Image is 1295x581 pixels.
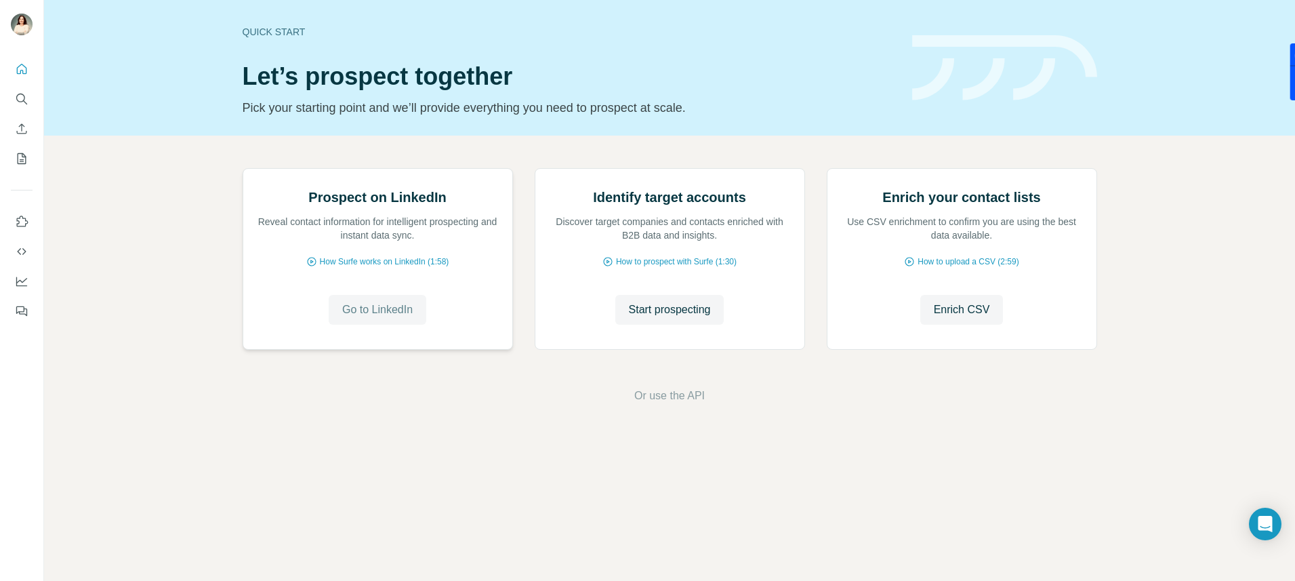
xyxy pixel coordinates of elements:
[11,299,33,323] button: Feedback
[243,63,896,90] h1: Let’s prospect together
[11,239,33,264] button: Use Surfe API
[11,269,33,294] button: Dashboard
[320,256,449,268] span: How Surfe works on LinkedIn (1:58)
[329,295,426,325] button: Go to LinkedIn
[11,209,33,234] button: Use Surfe on LinkedIn
[308,188,446,207] h2: Prospect on LinkedIn
[342,302,413,318] span: Go to LinkedIn
[841,215,1083,242] p: Use CSV enrichment to confirm you are using the best data available.
[593,188,746,207] h2: Identify target accounts
[634,388,705,404] button: Or use the API
[882,188,1040,207] h2: Enrich your contact lists
[1249,508,1281,540] div: Open Intercom Messenger
[549,215,791,242] p: Discover target companies and contacts enriched with B2B data and insights.
[918,256,1019,268] span: How to upload a CSV (2:59)
[615,295,724,325] button: Start prospecting
[629,302,711,318] span: Start prospecting
[11,146,33,171] button: My lists
[11,87,33,111] button: Search
[243,25,896,39] div: Quick start
[616,256,737,268] span: How to prospect with Surfe (1:30)
[11,117,33,141] button: Enrich CSV
[920,295,1004,325] button: Enrich CSV
[912,35,1097,101] img: banner
[243,98,896,117] p: Pick your starting point and we’ll provide everything you need to prospect at scale.
[11,57,33,81] button: Quick start
[934,302,990,318] span: Enrich CSV
[11,14,33,35] img: Avatar
[257,215,499,242] p: Reveal contact information for intelligent prospecting and instant data sync.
